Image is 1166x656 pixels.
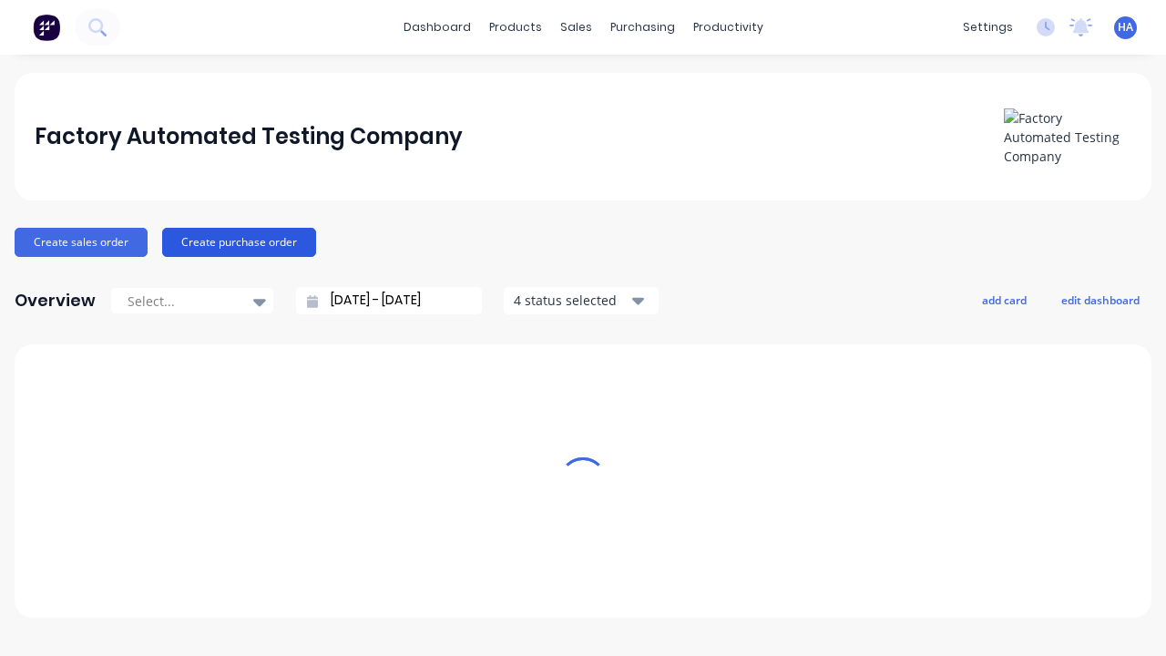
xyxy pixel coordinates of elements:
[33,14,60,41] img: Factory
[394,14,480,41] a: dashboard
[35,118,463,155] div: Factory Automated Testing Company
[1049,288,1151,312] button: edit dashboard
[954,14,1022,41] div: settings
[684,14,772,41] div: productivity
[15,228,148,257] button: Create sales order
[162,228,316,257] button: Create purchase order
[601,14,684,41] div: purchasing
[15,282,96,319] div: Overview
[551,14,601,41] div: sales
[504,287,659,314] button: 4 status selected
[514,291,629,310] div: 4 status selected
[970,288,1038,312] button: add card
[1118,19,1133,36] span: HA
[480,14,551,41] div: products
[1004,108,1131,166] img: Factory Automated Testing Company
